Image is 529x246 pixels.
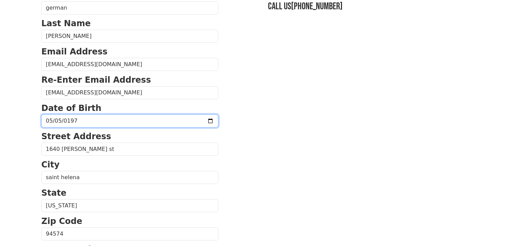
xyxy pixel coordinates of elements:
strong: State [41,188,66,198]
input: Last Name [41,30,218,43]
input: City [41,171,218,184]
strong: Re-Enter Email Address [41,75,151,85]
strong: Last Name [41,19,91,28]
input: Re-Enter Email Address [41,86,218,99]
h3: Call us [268,1,488,12]
input: First Name [41,1,218,14]
input: Zip Code [41,227,218,240]
strong: Date of Birth [41,103,101,113]
input: Email Address [41,58,218,71]
strong: Street Address [41,132,111,141]
input: Street Address [41,143,218,156]
strong: Email Address [41,47,107,57]
a: [PHONE_NUMBER] [291,1,343,12]
strong: City [41,160,60,170]
strong: Zip Code [41,216,82,226]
